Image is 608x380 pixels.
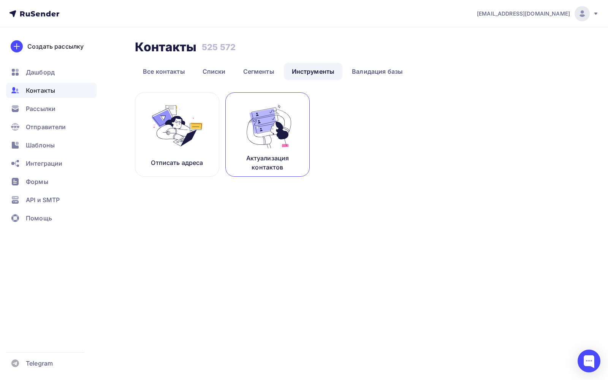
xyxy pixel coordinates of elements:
[26,104,55,113] span: Рассылки
[6,101,97,116] a: Рассылки
[26,159,62,168] span: Интеграции
[27,42,84,51] div: Создать рассылку
[26,122,66,131] span: Отправители
[26,177,48,186] span: Формы
[477,6,599,21] a: [EMAIL_ADDRESS][DOMAIN_NAME]
[6,83,97,98] a: Контакты
[6,174,97,189] a: Формы
[26,359,53,368] span: Telegram
[135,63,193,80] a: Все контакты
[202,42,236,52] h3: 525 572
[135,92,219,177] a: Отписать адреса
[225,92,310,177] a: Актуализация контактов
[6,119,97,135] a: Отправители
[477,10,570,17] span: [EMAIL_ADDRESS][DOMAIN_NAME]
[26,195,60,204] span: API и SMTP
[284,63,343,80] a: Инструменты
[151,158,203,167] p: Отписать адреса
[235,63,282,80] a: Сегменты
[235,154,300,172] p: Актуализация контактов
[26,214,52,223] span: Помощь
[6,65,97,80] a: Дашборд
[6,138,97,153] a: Шаблоны
[195,63,234,80] a: Списки
[135,40,196,55] h2: Контакты
[26,68,55,77] span: Дашборд
[344,63,411,80] a: Валидация базы
[26,141,55,150] span: Шаблоны
[26,86,55,95] span: Контакты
